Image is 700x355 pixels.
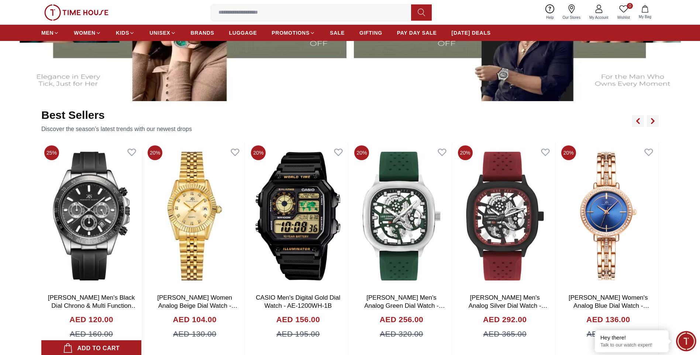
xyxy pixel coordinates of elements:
[44,145,59,160] span: 25%
[452,29,491,37] span: [DATE] DEALS
[569,294,649,317] a: [PERSON_NAME] Women's Analog Blue Dial Watch - K23532-RBKN
[397,26,437,39] a: PAY DAY SALE
[251,145,266,160] span: 20%
[173,314,216,325] h4: AED 104.00
[354,145,369,160] span: 20%
[542,3,558,22] a: Help
[586,314,630,325] h4: AED 136.00
[627,3,633,9] span: 0
[148,145,162,160] span: 20%
[351,142,451,290] img: Lee Cooper Men's Analog Green Dial Watch - LC07973.377
[229,26,257,39] a: LUGGAGE
[359,29,382,37] span: GIFTING
[561,145,576,160] span: 20%
[69,314,113,325] h4: AED 120.00
[600,342,663,348] p: Talk to our watch expert!
[634,4,656,21] button: My Bag
[145,142,245,290] img: Kenneth Scott Women Analog Beige Dial Watch - K22536-GBGC
[191,29,214,37] span: BRANDS
[636,14,654,20] span: My Bag
[149,29,170,37] span: UNISEX
[191,26,214,39] a: BRANDS
[173,328,216,340] span: AED 130.00
[330,29,345,37] span: SALE
[276,328,320,340] span: AED 195.00
[149,26,176,39] a: UNISEX
[276,314,320,325] h4: AED 156.00
[116,26,135,39] a: KIDS
[452,26,491,39] a: [DATE] DEALS
[676,331,696,351] div: Chat Widget
[41,26,59,39] a: MEN
[248,142,348,290] img: CASIO Men's Digital Gold Dial Watch - AE-1200WH-1B
[116,29,129,37] span: KIDS
[469,294,548,317] a: [PERSON_NAME] Men's Analog Silver Dial Watch - LC07973.658
[256,294,340,309] a: CASIO Men's Digital Gold Dial Watch - AE-1200WH-1B
[614,15,633,20] span: Wishlist
[613,3,634,22] a: 0Wishlist
[359,26,382,39] a: GIFTING
[63,343,120,354] div: Add to cart
[41,125,192,134] p: Discover the season’s latest trends with our newest drops
[74,26,101,39] a: WOMEN
[543,15,557,20] span: Help
[397,29,437,37] span: PAY DAY SALE
[41,29,54,37] span: MEN
[157,294,237,317] a: [PERSON_NAME] Women Analog Beige Dial Watch - K22536-GBGC
[560,15,583,20] span: Our Stores
[272,26,315,39] a: PROMOTIONS
[272,29,310,37] span: PROMOTIONS
[455,142,555,290] img: Lee Cooper Men's Analog Silver Dial Watch - LC07973.658
[600,334,663,341] div: Hey there!
[586,15,611,20] span: My Account
[74,29,96,37] span: WOMEN
[229,29,257,37] span: LUGGAGE
[330,26,345,39] a: SALE
[380,328,423,340] span: AED 320.00
[364,294,445,317] a: [PERSON_NAME] Men's Analog Green Dial Watch - LC07973.377
[458,145,473,160] span: 20%
[380,314,423,325] h4: AED 256.00
[558,142,658,290] img: Kenneth Scott Women's Analog Blue Dial Watch - K23532-RBKN
[587,328,630,340] span: AED 170.00
[483,314,527,325] h4: AED 292.00
[48,294,138,317] a: [PERSON_NAME] Men's Black Dial Chrono & Multi Function Watch - K23149-SSBB
[558,3,585,22] a: Our Stores
[483,328,527,340] span: AED 365.00
[41,108,192,122] h2: Best Sellers
[41,142,141,290] img: Kenneth Scott Men's Black Dial Chrono & Multi Function Watch - K23149-SSBB
[70,328,113,340] span: AED 160.00
[44,4,108,21] img: ...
